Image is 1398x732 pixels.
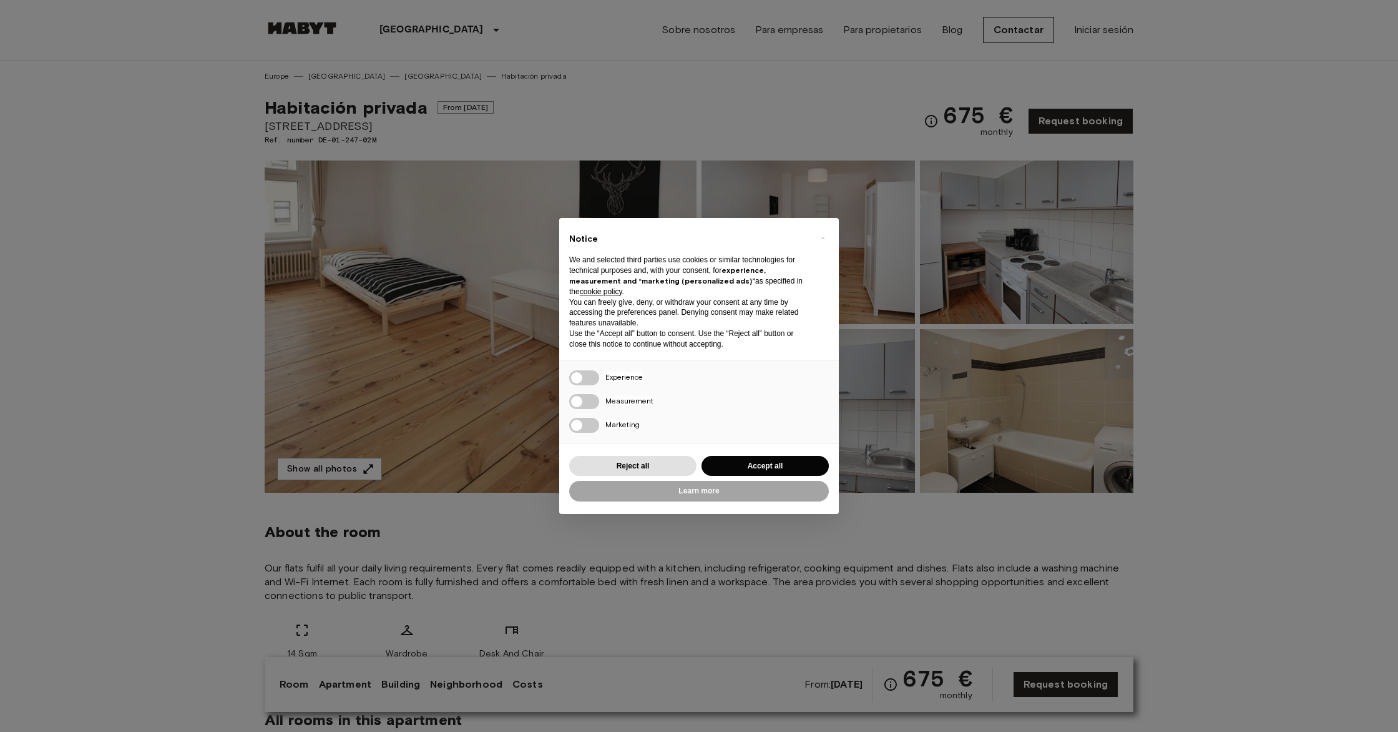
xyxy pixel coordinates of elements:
[569,265,766,285] strong: experience, measurement and “marketing (personalized ads)”
[605,420,640,429] span: Marketing
[605,372,643,382] span: Experience
[569,481,829,502] button: Learn more
[813,228,833,248] button: Close this notice
[701,456,829,477] button: Accept all
[569,456,697,477] button: Reject all
[580,287,622,296] a: cookie policy
[569,255,809,297] p: We and selected third parties use cookies or similar technologies for technical purposes and, wit...
[605,396,653,405] span: Measurement
[569,329,809,350] p: Use the “Accept all” button to consent. Use the “Reject all” button or close this notice to conti...
[569,297,809,329] p: You can freely give, deny, or withdraw your consent at any time by accessing the preferences pane...
[821,230,825,245] span: ×
[569,233,809,245] h2: Notice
